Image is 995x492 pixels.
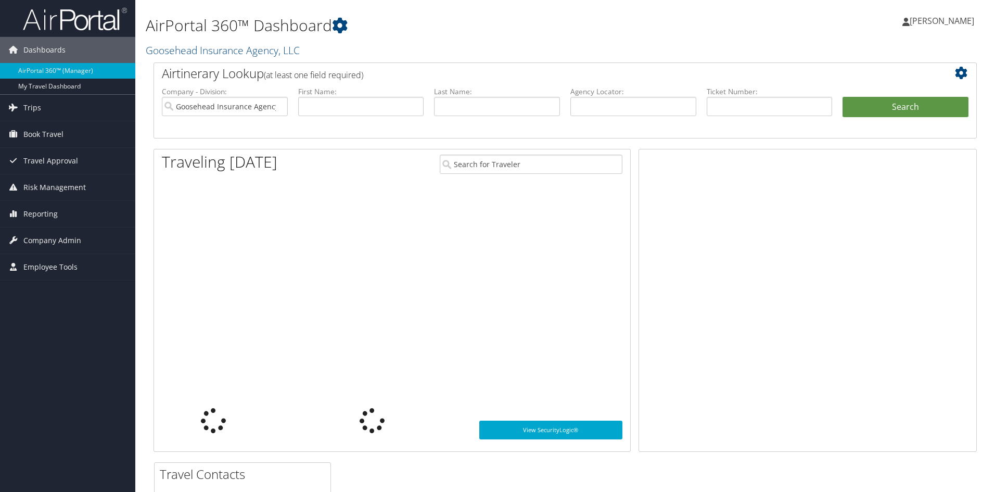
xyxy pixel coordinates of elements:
[23,95,41,121] span: Trips
[479,421,622,439] a: View SecurityLogic®
[146,15,705,36] h1: AirPortal 360™ Dashboard
[298,86,424,97] label: First Name:
[902,5,985,36] a: [PERSON_NAME]
[440,155,622,174] input: Search for Traveler
[434,86,560,97] label: Last Name:
[843,97,968,118] button: Search
[23,228,81,254] span: Company Admin
[162,65,900,82] h2: Airtinerary Lookup
[23,7,127,31] img: airportal-logo.png
[23,148,78,174] span: Travel Approval
[162,86,288,97] label: Company - Division:
[23,254,78,280] span: Employee Tools
[910,15,974,27] span: [PERSON_NAME]
[162,151,277,173] h1: Traveling [DATE]
[23,37,66,63] span: Dashboards
[570,86,696,97] label: Agency Locator:
[23,121,63,147] span: Book Travel
[23,174,86,200] span: Risk Management
[264,69,363,81] span: (at least one field required)
[146,43,302,57] a: Goosehead Insurance Agency, LLC
[160,465,330,483] h2: Travel Contacts
[707,86,833,97] label: Ticket Number:
[23,201,58,227] span: Reporting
